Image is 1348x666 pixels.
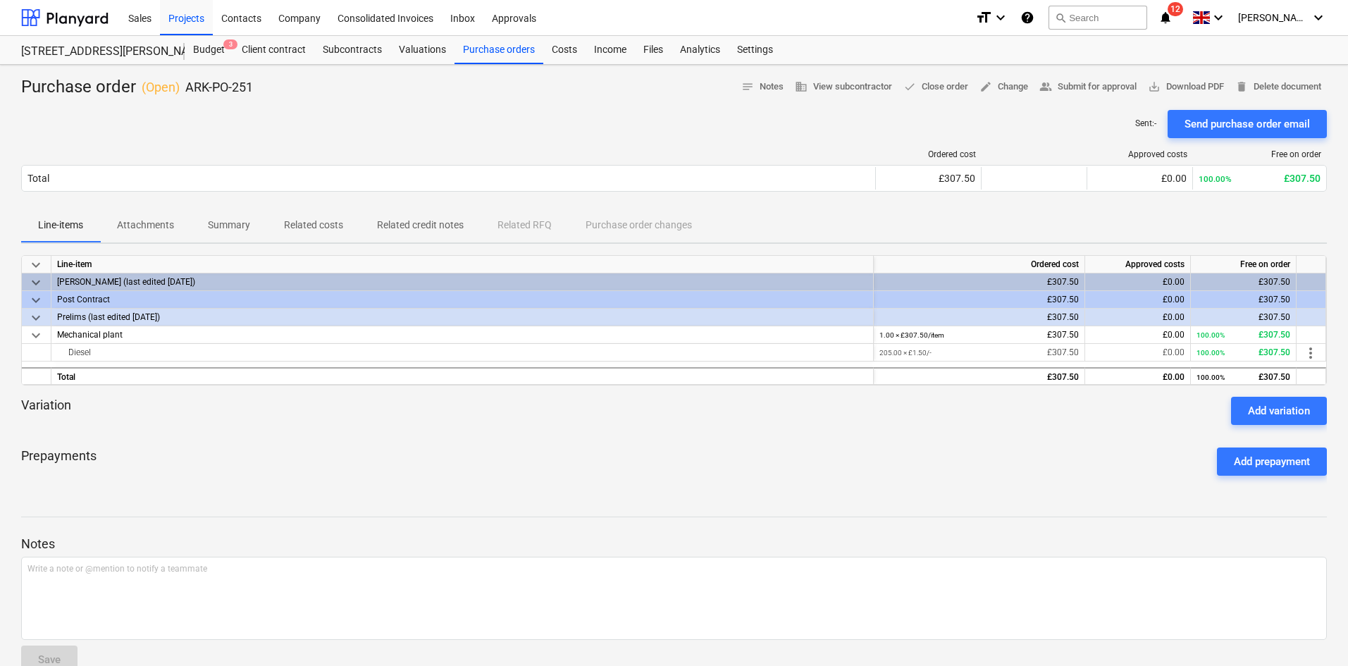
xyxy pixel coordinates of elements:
small: 100.00% [1199,174,1232,184]
a: Subcontracts [314,36,390,64]
span: keyboard_arrow_down [27,257,44,273]
div: Approved costs [1093,149,1187,159]
div: £307.50 [879,273,1079,291]
span: done [903,80,916,93]
div: Ordered cost [874,256,1085,273]
div: Send purchase order email [1185,115,1310,133]
span: 3 [223,39,237,49]
div: Ordered cost [882,149,976,159]
i: notifications [1158,9,1173,26]
div: Total [27,173,49,184]
div: £307.50 [1196,369,1290,386]
a: Files [635,36,672,64]
div: Total [51,367,874,385]
span: keyboard_arrow_down [27,327,44,344]
div: Post Contract [57,291,867,308]
span: save_alt [1148,80,1161,93]
div: £0.00 [1091,273,1185,291]
span: Submit for approval [1039,79,1137,95]
span: more_vert [1302,345,1319,362]
div: £307.50 [879,309,1079,326]
p: Sent : - [1135,118,1156,130]
i: keyboard_arrow_down [1210,9,1227,26]
div: Analytics [672,36,729,64]
a: Valuations [390,36,455,64]
div: Budget [185,36,233,64]
small: 1.00 × £307.50 / item [879,331,944,339]
div: £307.50 [879,369,1079,386]
div: Approved costs [1085,256,1191,273]
span: View subcontractor [795,79,892,95]
small: 100.00% [1196,331,1225,339]
div: Purchase order [21,76,253,99]
div: £0.00 [1091,369,1185,386]
div: £0.00 [1091,344,1185,362]
div: £0.00 [1091,309,1185,326]
div: £307.50 [1199,173,1321,184]
span: keyboard_arrow_down [27,274,44,291]
span: keyboard_arrow_down [27,309,44,326]
div: £307.50 [879,344,1079,362]
span: business [795,80,808,93]
p: Variation [21,397,71,425]
a: Budget3 [185,36,233,64]
p: Related credit notes [377,218,464,233]
p: Notes [21,536,1327,553]
button: Submit for approval [1034,76,1142,98]
button: Delete document [1230,76,1327,98]
button: Download PDF [1142,76,1230,98]
small: 205.00 × £1.50 / - [879,349,932,357]
button: Search [1049,6,1147,30]
div: £307.50 [1196,326,1290,344]
span: Mechanical plant [57,330,123,340]
p: Related costs [284,218,343,233]
button: View subcontractor [789,76,898,98]
small: 100.00% [1196,374,1225,381]
div: £0.00 [1091,326,1185,344]
div: Add variation [1248,402,1310,420]
span: Change [979,79,1028,95]
div: £307.50 [879,326,1079,344]
div: Prelims (last edited 27 Nov 2024) [57,309,867,326]
i: keyboard_arrow_down [1310,9,1327,26]
div: £307.50 [882,173,975,184]
span: Delete document [1235,79,1321,95]
span: [PERSON_NAME] [1238,12,1309,23]
a: Costs [543,36,586,64]
button: Send purchase order email [1168,110,1327,138]
div: £307.50 [879,291,1079,309]
iframe: Chat Widget [1278,598,1348,666]
i: format_size [975,9,992,26]
div: Add prepayment [1234,452,1310,471]
span: 12 [1168,2,1183,16]
small: 100.00% [1196,349,1225,357]
a: Purchase orders [455,36,543,64]
div: Diesel [57,344,867,361]
p: Attachments [117,218,174,233]
div: Line-item [51,256,874,273]
span: Download PDF [1148,79,1224,95]
a: Client contract [233,36,314,64]
p: ARK-PO-251 [185,79,253,96]
div: £0.00 [1091,291,1185,309]
p: Prepayments [21,448,97,476]
a: Income [586,36,635,64]
div: Free on order [1191,256,1297,273]
span: keyboard_arrow_down [27,292,44,309]
p: ( Open ) [142,79,180,96]
div: £307.50 [1196,273,1290,291]
span: Notes [741,79,784,95]
div: £307.50 [1196,344,1290,362]
span: edit [979,80,992,93]
i: keyboard_arrow_down [992,9,1009,26]
div: Galley Lane (last edited 27 Nov 2024) [57,273,867,290]
div: £307.50 [1196,309,1290,326]
button: Add variation [1231,397,1327,425]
